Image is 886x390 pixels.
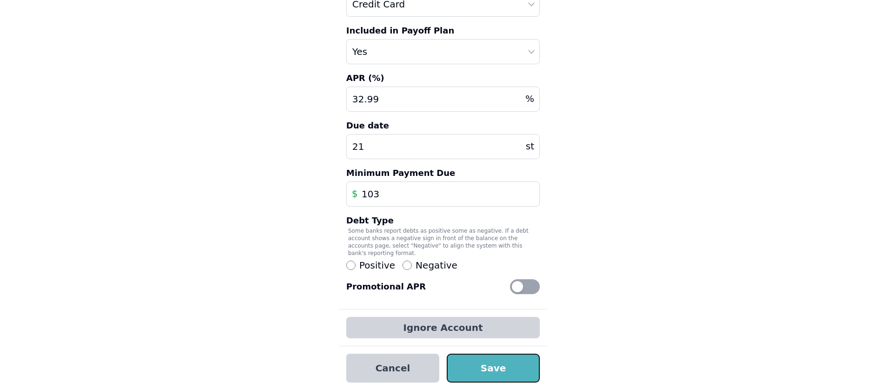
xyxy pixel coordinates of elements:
button: Save [447,354,540,383]
label: Due date [346,119,540,132]
span: Positive [359,259,395,272]
p: Some banks report debts as positive some as negative. If a debt account shows a negative sign in ... [346,227,540,257]
input: 4th [346,134,540,159]
input: 0.00 [346,87,540,112]
input: 0.00 [346,182,540,207]
label: Debt Type [346,214,540,227]
span: Negative [416,259,457,272]
span: st [526,140,534,153]
label: Promotional APR [346,280,426,293]
span: $ [352,187,358,200]
label: APR (%) [346,72,540,85]
input: Positive [346,261,356,270]
label: Minimum Payment Due [346,167,540,180]
button: Cancel [346,354,439,383]
button: Ignore Account [346,317,540,338]
span: % [525,92,534,105]
label: Included in Payoff Plan [346,24,540,37]
input: Negative [403,261,412,270]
